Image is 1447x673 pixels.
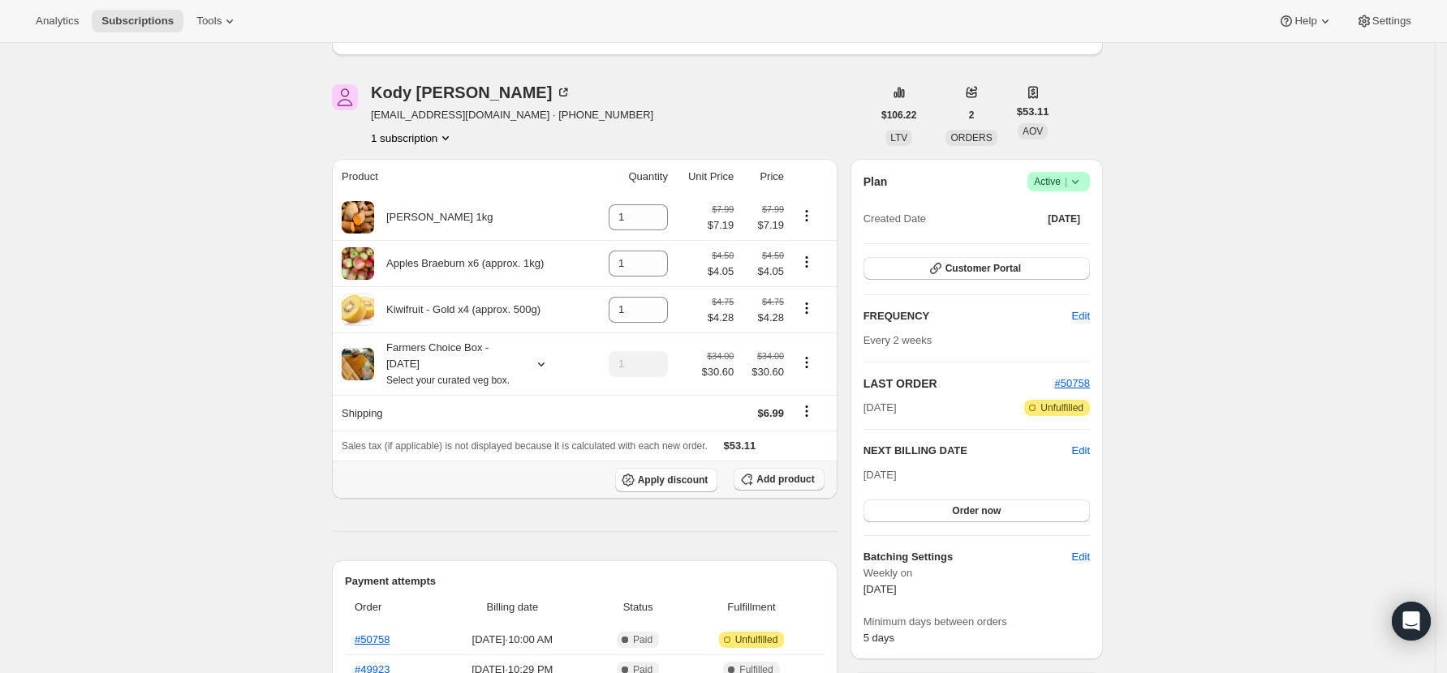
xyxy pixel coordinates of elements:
[92,10,183,32] button: Subscriptions
[707,351,734,361] small: $34.00
[757,407,784,419] span: $6.99
[386,375,510,386] small: Select your curated veg box.
[863,400,897,416] span: [DATE]
[708,217,734,234] span: $7.19
[374,209,493,225] div: [PERSON_NAME] 1kg
[712,204,734,214] small: $7.99
[332,84,358,110] span: Kody Nordqvist
[371,107,653,123] span: [EMAIL_ADDRESS][DOMAIN_NAME] · [PHONE_NUMBER]
[187,10,248,32] button: Tools
[735,633,778,646] span: Unfulfilled
[688,599,814,615] span: Fulfillment
[1023,126,1043,137] span: AOV
[762,204,784,214] small: $7.99
[794,354,820,371] button: Product actions
[371,84,571,101] div: Kody [PERSON_NAME]
[863,469,897,481] span: [DATE]
[673,159,739,195] th: Unit Price
[708,264,734,280] span: $4.05
[1372,15,1411,28] span: Settings
[863,174,888,190] h2: Plan
[633,633,652,646] span: Paid
[712,251,734,260] small: $4.50
[863,614,1090,630] span: Minimum days between orders
[757,351,784,361] small: $34.00
[794,207,820,225] button: Product actions
[1017,104,1049,120] span: $53.11
[743,264,784,280] span: $4.05
[952,504,1001,517] span: Order now
[371,130,454,146] button: Product actions
[342,294,374,326] img: product img
[743,310,784,326] span: $4.28
[1294,15,1316,28] span: Help
[863,499,1090,522] button: Order now
[196,15,222,28] span: Tools
[355,633,390,645] a: #50758
[794,253,820,271] button: Product actions
[345,573,825,589] h2: Payment attempts
[1048,212,1080,225] span: [DATE]
[762,297,784,306] small: $4.75
[101,15,174,28] span: Subscriptions
[1072,549,1090,565] span: Edit
[374,340,520,388] div: Farmers Choice Box - [DATE]
[1062,544,1100,570] button: Edit
[342,348,374,380] img: product img
[638,474,708,487] span: Apply discount
[342,201,374,234] img: product img
[332,159,591,195] th: Product
[1055,377,1090,389] a: #50758
[26,10,88,32] button: Analytics
[863,211,926,227] span: Created Date
[794,299,820,317] button: Product actions
[734,468,824,491] button: Add product
[1055,375,1090,392] button: #50758
[794,402,820,420] button: Shipping actions
[36,15,79,28] span: Analytics
[342,247,374,280] img: product img
[437,599,588,615] span: Billing date
[374,255,544,272] div: Apples Braeburn x6 (approx. 1kg)
[724,439,756,452] span: $53.11
[863,334,932,346] span: Every 2 weeks
[863,257,1090,280] button: Customer Portal
[1072,308,1090,324] span: Edit
[739,159,789,195] th: Price
[863,308,1072,324] h2: FREQUENCY
[863,583,897,595] span: [DATE]
[890,132,907,144] span: LTV
[1392,602,1431,641] div: Open Intercom Messenger
[712,297,734,306] small: $4.75
[863,443,1072,459] h2: NEXT BILLING DATE
[332,395,591,431] th: Shipping
[863,565,1090,581] span: Weekly on
[756,473,814,486] span: Add product
[1040,401,1083,414] span: Unfulfilled
[863,632,894,644] span: 5 days
[591,159,673,195] th: Quantity
[945,262,1021,275] span: Customer Portal
[1346,10,1421,32] button: Settings
[374,302,540,318] div: Kiwifruit - Gold x4 (approx. 500g)
[762,251,784,260] small: $4.50
[342,440,708,452] span: Sales tax (if applicable) is not displayed because it is calculated with each new order.
[702,364,734,380] span: $30.60
[1034,174,1083,190] span: Active
[950,132,992,144] span: ORDERS
[881,109,916,122] span: $106.22
[863,549,1072,565] h6: Batching Settings
[872,104,926,126] button: $106.22
[1268,10,1342,32] button: Help
[743,217,784,234] span: $7.19
[1065,175,1067,188] span: |
[1072,443,1090,459] span: Edit
[615,468,718,492] button: Apply discount
[1062,303,1100,329] button: Edit
[708,310,734,326] span: $4.28
[959,104,984,126] button: 2
[969,109,975,122] span: 2
[863,375,1055,392] h2: LAST ORDER
[743,364,784,380] span: $30.60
